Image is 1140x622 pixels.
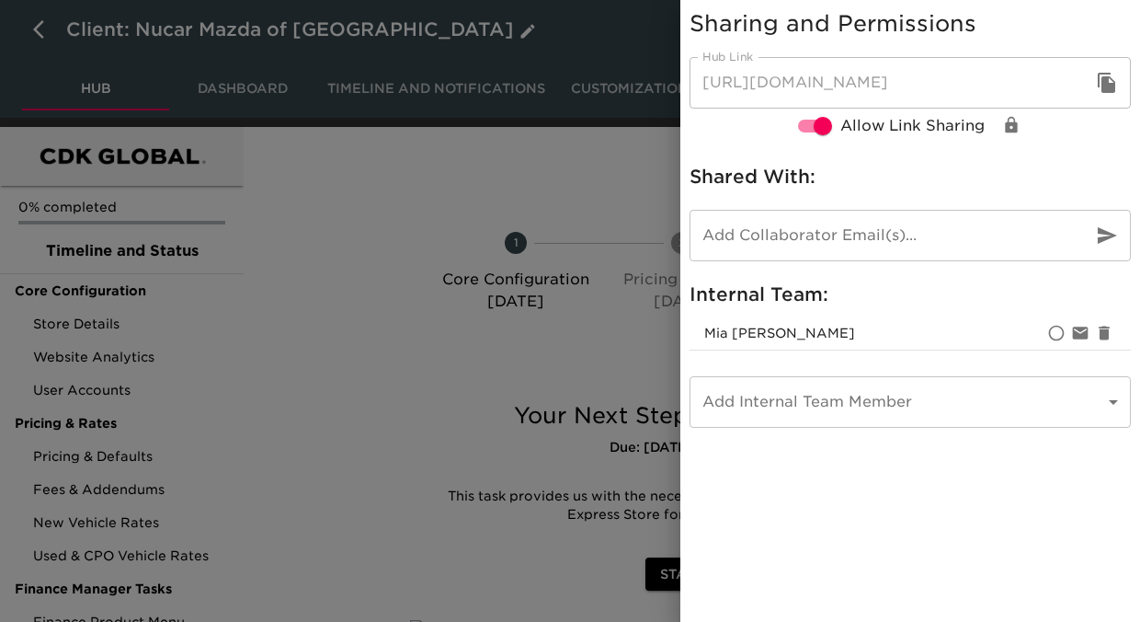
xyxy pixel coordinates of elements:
div: Remove mia.fisher@cdk.com [1092,321,1116,345]
div: Set as primay account owner [1044,321,1068,345]
div: Disable notifications for mia.fisher@cdk.com [1068,321,1092,345]
h6: Shared With: [690,162,1131,191]
span: Allow Link Sharing [840,115,985,137]
h6: Internal Team: [690,280,1131,309]
div: ​ [690,376,1131,428]
h5: Sharing and Permissions [690,9,1131,39]
span: mia.fisher@cdk.com [704,326,855,340]
div: Change View/Edit Permissions for Link Share [999,113,1023,137]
